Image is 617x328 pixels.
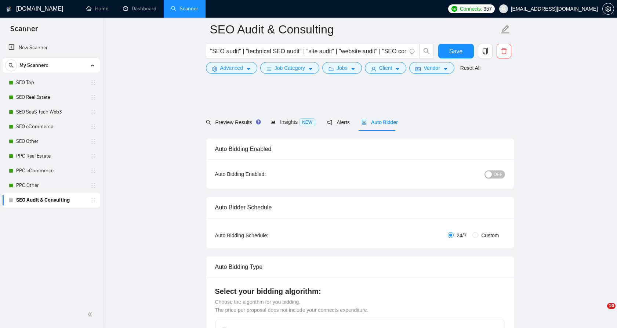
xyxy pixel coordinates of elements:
[497,48,511,54] span: delete
[420,48,433,54] span: search
[602,3,614,15] button: setting
[603,6,614,12] span: setting
[206,120,211,125] span: search
[443,66,448,72] span: caret-down
[16,75,86,90] a: SEO Top
[16,149,86,163] a: PPC Real Estate
[16,178,86,193] a: PPC Other
[3,40,100,55] li: New Scanner
[275,64,305,72] span: Job Category
[460,64,480,72] a: Reset All
[478,48,492,54] span: copy
[410,49,414,54] span: info-circle
[607,303,616,309] span: 10
[206,62,257,74] button: settingAdvancedcaret-down
[90,197,96,203] span: holder
[246,66,251,72] span: caret-down
[210,20,499,39] input: Scanner name...
[365,62,407,74] button: userClientcaret-down
[454,231,469,239] span: 24/7
[16,119,86,134] a: SEO eCommerce
[266,66,272,72] span: bars
[438,44,474,58] button: Save
[478,44,493,58] button: copy
[90,80,96,86] span: holder
[322,62,362,74] button: folderJobscaret-down
[215,299,369,313] span: Choose the algorithm for you bidding. The price per proposal does not include your connects expen...
[8,40,94,55] a: New Scanner
[215,170,312,178] div: Auto Bidding Enabled:
[16,134,86,149] a: SEO Other
[90,109,96,115] span: holder
[5,60,17,71] button: search
[215,286,505,296] h4: Select your bidding algorithm:
[449,47,462,56] span: Save
[271,119,315,125] span: Insights
[90,183,96,188] span: holder
[16,90,86,105] a: SEO Real Estate
[210,47,406,56] input: Search Freelance Jobs...
[206,119,259,125] span: Preview Results
[497,44,511,58] button: delete
[212,66,217,72] span: setting
[215,256,505,277] div: Auto Bidding Type
[483,5,491,13] span: 357
[90,168,96,174] span: holder
[123,6,156,12] a: dashboardDashboard
[260,62,319,74] button: barsJob Categorycaret-down
[379,64,392,72] span: Client
[362,120,367,125] span: robot
[451,6,457,12] img: upwork-logo.png
[90,94,96,100] span: holder
[478,231,502,239] span: Custom
[337,64,348,72] span: Jobs
[501,6,506,11] span: user
[371,66,376,72] span: user
[90,138,96,144] span: holder
[220,64,243,72] span: Advanced
[215,138,505,159] div: Auto Bidding Enabled
[602,6,614,12] a: setting
[16,193,86,208] a: SEO Audit & Consulting
[460,5,482,13] span: Connects:
[494,170,502,179] span: OFF
[327,120,332,125] span: notification
[215,197,505,218] div: Auto Bidder Schedule
[90,124,96,130] span: holder
[16,105,86,119] a: SEO SaaS Tech Web3
[415,66,421,72] span: idcard
[351,66,356,72] span: caret-down
[4,24,44,39] span: Scanner
[308,66,313,72] span: caret-down
[87,311,95,318] span: double-left
[362,119,398,125] span: Auto Bidder
[329,66,334,72] span: folder
[299,118,315,126] span: NEW
[19,58,48,73] span: My Scanners
[90,153,96,159] span: holder
[409,62,454,74] button: idcardVendorcaret-down
[327,119,350,125] span: Alerts
[171,6,198,12] a: searchScanner
[215,231,312,239] div: Auto Bidding Schedule:
[3,58,100,208] li: My Scanners
[395,66,400,72] span: caret-down
[424,64,440,72] span: Vendor
[501,25,510,34] span: edit
[16,163,86,178] a: PPC eCommerce
[419,44,434,58] button: search
[6,63,17,68] span: search
[592,303,610,321] iframe: Intercom live chat
[6,3,11,15] img: logo
[86,6,108,12] a: homeHome
[255,119,262,125] div: Tooltip anchor
[271,119,276,125] span: area-chart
